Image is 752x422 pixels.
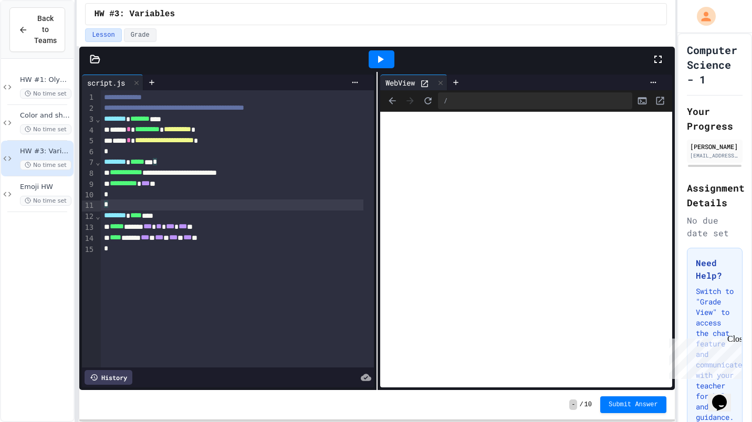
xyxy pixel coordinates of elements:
span: No time set [20,160,71,170]
span: No time set [20,196,71,206]
div: 11 [82,201,95,212]
iframe: chat widget [665,334,741,379]
h3: Need Help? [696,257,734,282]
iframe: chat widget [708,380,741,412]
div: 12 [82,212,95,223]
span: Forward [402,93,418,109]
span: HW #1: Olympic rings [20,76,71,85]
span: HW #3: Variables [94,8,175,20]
div: 8 [82,168,95,180]
h2: Your Progress [687,104,743,133]
span: - [569,399,577,410]
div: 3 [82,114,95,125]
div: WebView [380,75,447,90]
button: Back to Teams [9,7,65,52]
div: 7 [82,157,95,168]
span: HW #3: Variables [20,147,71,156]
span: Fold line [95,212,100,220]
div: 10 [82,190,95,201]
div: 15 [82,245,95,255]
button: Submit Answer [600,396,666,413]
div: [PERSON_NAME] [690,142,739,151]
button: Refresh [420,93,436,109]
iframe: Web Preview [380,112,672,388]
span: 10 [584,400,592,409]
div: No due date set [687,214,743,239]
span: Emoji HW [20,183,71,192]
span: No time set [20,89,71,99]
span: Color and shapes [20,111,71,120]
span: Fold line [95,158,100,166]
div: script.js [82,77,130,88]
div: 1 [82,92,95,103]
div: 6 [82,147,95,157]
div: 14 [82,234,95,245]
div: script.js [82,75,143,90]
h1: Computer Science - 1 [687,43,743,87]
div: Chat with us now!Close [4,4,72,67]
div: 5 [82,136,95,147]
button: Lesson [85,28,121,42]
div: History [85,370,132,385]
h2: Assignment Details [687,181,743,210]
span: No time set [20,124,71,134]
span: Back to Teams [34,13,57,46]
div: My Account [686,4,718,28]
button: Console [634,93,650,109]
div: WebView [380,77,420,88]
div: 4 [82,125,95,136]
div: 9 [82,180,95,191]
div: / [438,92,632,109]
span: / [579,400,583,409]
div: [EMAIL_ADDRESS][DOMAIN_NAME] [690,152,739,160]
button: Grade [124,28,156,42]
span: Fold line [95,115,100,123]
button: Open in new tab [652,93,668,109]
div: 2 [82,103,95,114]
div: 13 [82,223,95,234]
span: Submit Answer [609,400,658,409]
span: Back [384,93,400,109]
